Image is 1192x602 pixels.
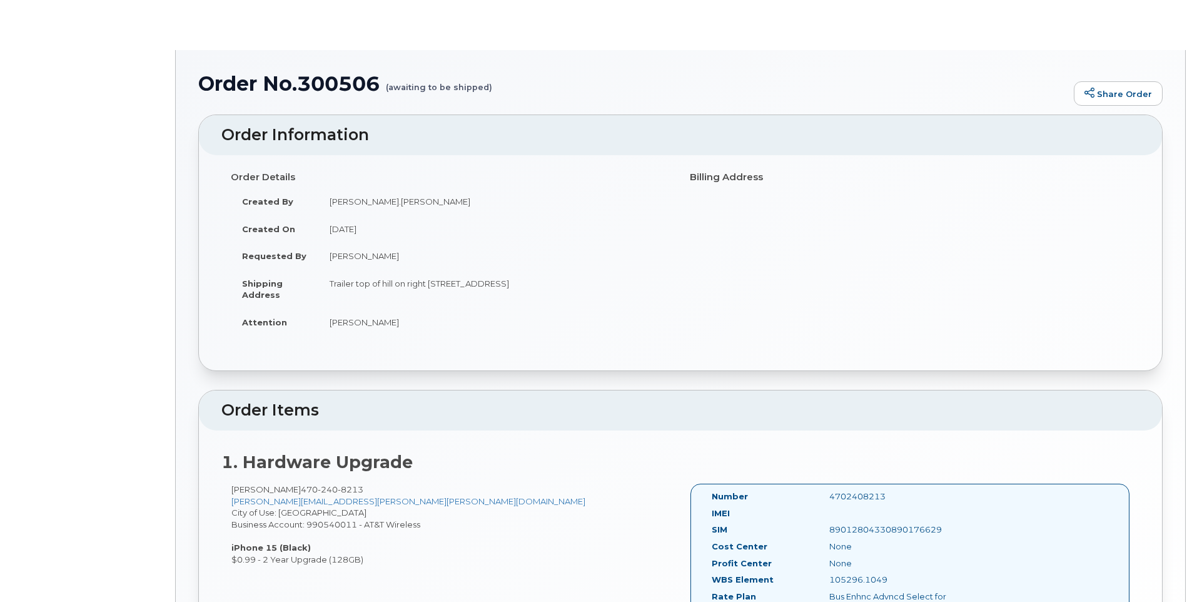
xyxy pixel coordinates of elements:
[338,484,363,494] span: 8213
[820,491,985,503] div: 4702408213
[301,484,363,494] span: 470
[318,215,671,243] td: [DATE]
[690,172,1130,183] h4: Billing Address
[318,484,338,494] span: 240
[318,309,671,336] td: [PERSON_NAME]
[1074,81,1163,106] a: Share Order
[318,242,671,270] td: [PERSON_NAME]
[318,188,671,215] td: [PERSON_NAME].[PERSON_NAME]
[221,452,413,472] strong: 1. Hardware Upgrade
[820,541,985,553] div: None
[242,196,293,207] strong: Created By
[242,278,283,300] strong: Shipping Address
[820,574,985,586] div: 105296.1049
[712,574,774,586] label: WBS Element
[231,543,311,553] strong: iPhone 15 (Black)
[712,558,772,569] label: Profit Center
[221,484,680,565] div: [PERSON_NAME] City of Use: [GEOGRAPHIC_DATA] Business Account: 990540011 - AT&T Wireless $0.99 - ...
[712,508,730,519] label: IMEI
[820,524,985,536] div: 89012804330890176629
[386,73,492,92] small: (awaiting to be shipped)
[242,317,287,327] strong: Attention
[820,558,985,569] div: None
[221,126,1139,144] h2: Order Information
[231,496,585,506] a: [PERSON_NAME][EMAIL_ADDRESS][PERSON_NAME][PERSON_NAME][DOMAIN_NAME]
[712,491,748,503] label: Number
[242,224,295,234] strong: Created On
[231,172,671,183] h4: Order Details
[242,251,306,261] strong: Requested By
[712,524,727,536] label: SIM
[712,541,767,553] label: Cost Center
[318,270,671,309] td: Trailer top of hill on right [STREET_ADDRESS]
[221,402,1139,419] h2: Order Items
[198,73,1068,94] h1: Order No.300506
